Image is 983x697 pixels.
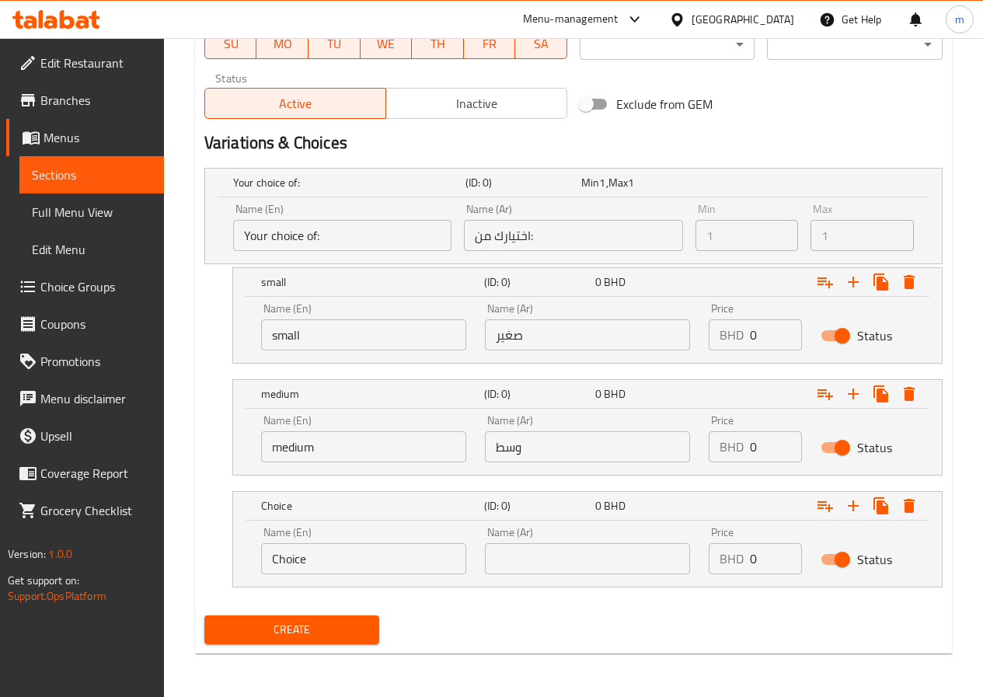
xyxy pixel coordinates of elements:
[839,268,867,296] button: Add new choice
[6,455,164,492] a: Coverage Report
[40,352,152,371] span: Promotions
[6,417,164,455] a: Upsell
[40,464,152,483] span: Coverage Report
[233,175,459,190] h5: Your choice of:
[616,95,713,113] span: Exclude from GEM
[857,550,892,569] span: Status
[484,498,589,514] h5: (ID: 0)
[233,220,451,251] input: Enter name En
[867,492,895,520] button: Clone new choice
[233,268,942,296] div: Expand
[261,386,478,402] h5: medium
[19,231,164,268] a: Edit Menu
[595,272,601,292] span: 0
[6,343,164,380] a: Promotions
[750,543,802,574] input: Please enter price
[263,33,302,55] span: MO
[261,431,466,462] input: Enter name En
[580,29,755,60] div: ​
[40,315,152,333] span: Coupons
[750,431,802,462] input: Please enter price
[204,615,380,644] button: Create
[867,380,895,408] button: Clone new choice
[767,29,943,60] div: ​
[485,319,690,350] input: Enter name Ar
[6,119,164,156] a: Menus
[40,91,152,110] span: Branches
[955,11,964,28] span: m
[32,240,152,259] span: Edit Menu
[485,431,690,462] input: Enter name Ar
[217,620,368,639] span: Create
[521,33,561,55] span: SA
[8,544,46,564] span: Version:
[485,543,690,574] input: Enter name Ar
[315,33,354,55] span: TU
[604,384,625,404] span: BHD
[720,549,744,568] p: BHD
[385,88,567,119] button: Inactive
[8,570,79,591] span: Get support on:
[40,54,152,72] span: Edit Restaurant
[19,193,164,231] a: Full Menu View
[412,28,464,59] button: TH
[581,173,599,193] span: Min
[692,11,794,28] div: [GEOGRAPHIC_DATA]
[40,501,152,520] span: Grocery Checklist
[6,305,164,343] a: Coupons
[32,166,152,184] span: Sections
[464,28,516,59] button: FR
[40,277,152,296] span: Choice Groups
[720,437,744,456] p: BHD
[523,10,619,29] div: Menu-management
[233,492,942,520] div: Expand
[857,326,892,345] span: Status
[895,268,923,296] button: Delete small
[857,438,892,457] span: Status
[470,33,510,55] span: FR
[233,380,942,408] div: Expand
[515,28,567,59] button: SA
[484,274,589,290] h5: (ID: 0)
[261,319,466,350] input: Enter name En
[720,326,744,344] p: BHD
[392,92,561,115] span: Inactive
[867,268,895,296] button: Clone new choice
[261,274,478,290] h5: small
[895,380,923,408] button: Delete medium
[839,492,867,520] button: Add new choice
[604,272,625,292] span: BHD
[6,380,164,417] a: Menu disclaimer
[6,44,164,82] a: Edit Restaurant
[40,389,152,408] span: Menu disclaimer
[44,128,152,147] span: Menus
[6,268,164,305] a: Choice Groups
[40,427,152,445] span: Upsell
[464,220,682,251] input: Enter name Ar
[465,175,575,190] h5: (ID: 0)
[581,175,691,190] div: ,
[204,28,256,59] button: SU
[595,384,601,404] span: 0
[6,82,164,119] a: Branches
[211,33,250,55] span: SU
[750,319,802,350] input: Please enter price
[211,92,380,115] span: Active
[811,492,839,520] button: Add choice group
[811,380,839,408] button: Add choice group
[6,492,164,529] a: Grocery Checklist
[8,586,106,606] a: Support.OpsPlatform
[839,380,867,408] button: Add new choice
[261,543,466,574] input: Enter name En
[895,492,923,520] button: Delete Choice
[484,386,589,402] h5: (ID: 0)
[608,173,628,193] span: Max
[48,544,72,564] span: 1.0.0
[204,131,943,155] h2: Variations & Choices
[204,88,386,119] button: Active
[628,173,634,193] span: 1
[19,156,164,193] a: Sections
[811,268,839,296] button: Add choice group
[418,33,458,55] span: TH
[604,496,625,516] span: BHD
